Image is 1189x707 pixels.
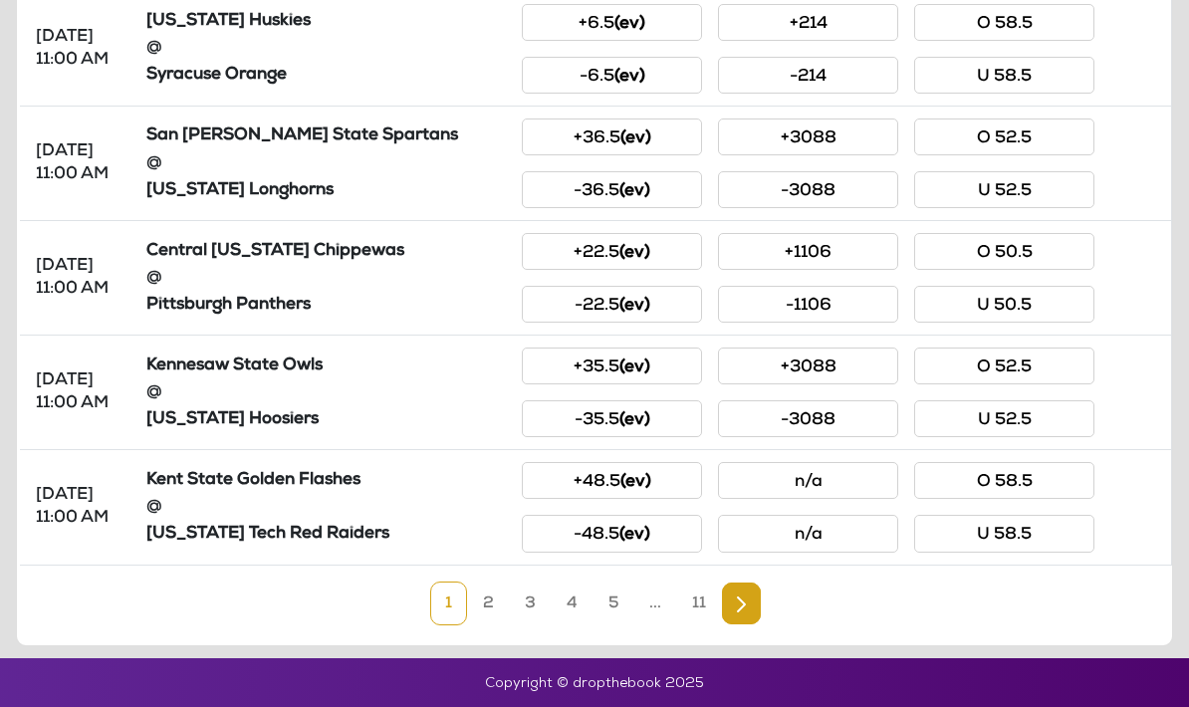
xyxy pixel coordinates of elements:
a: ... [634,582,676,625]
button: U 52.5 [914,171,1094,208]
div: [DATE] 11:00 AM [36,484,122,530]
button: +3088 [718,118,898,155]
small: (ev) [614,69,645,86]
button: U 58.5 [914,515,1094,552]
small: (ev) [619,245,650,262]
button: +35.5(ev) [522,348,702,384]
small: (ev) [614,16,645,33]
a: 5 [594,582,633,625]
a: 4 [552,582,593,625]
button: U 58.5 [914,57,1094,94]
button: +1106 [718,233,898,270]
div: @ [146,37,507,60]
button: -6.5(ev) [522,57,702,94]
div: [DATE] 11:00 AM [36,26,122,72]
small: (ev) [619,527,650,544]
div: @ [146,267,507,290]
strong: [US_STATE] Hoosiers [146,411,319,428]
button: +22.5(ev) [522,233,702,270]
small: (ev) [619,298,650,315]
div: [DATE] 11:00 AM [36,140,122,186]
button: +48.5(ev) [522,462,702,499]
a: 11 [677,582,721,625]
button: +6.5(ev) [522,4,702,41]
button: -48.5(ev) [522,515,702,552]
button: n/a [718,515,898,552]
a: 1 [430,582,467,625]
button: O 58.5 [914,4,1094,41]
button: -3088 [718,400,898,437]
div: @ [146,381,507,404]
button: -35.5(ev) [522,400,702,437]
button: +3088 [718,348,898,384]
strong: San [PERSON_NAME] State Spartans [146,127,458,144]
a: 3 [510,582,551,625]
button: -22.5(ev) [522,286,702,323]
button: -3088 [718,171,898,208]
div: @ [146,496,507,519]
a: 2 [468,582,509,625]
small: (ev) [620,474,651,491]
button: U 50.5 [914,286,1094,323]
strong: Kennesaw State Owls [146,357,323,374]
button: -36.5(ev) [522,171,702,208]
img: Next [737,596,746,612]
small: (ev) [619,183,650,200]
div: @ [146,152,507,175]
button: -1106 [718,286,898,323]
a: Next [722,583,761,624]
button: +36.5(ev) [522,118,702,155]
button: O 50.5 [914,233,1094,270]
div: [DATE] 11:00 AM [36,255,122,301]
button: U 52.5 [914,400,1094,437]
strong: [US_STATE] Huskies [146,13,311,30]
strong: [US_STATE] Tech Red Raiders [146,526,389,543]
button: O 58.5 [914,462,1094,499]
small: (ev) [619,412,650,429]
strong: Pittsburgh Panthers [146,297,311,314]
div: [DATE] 11:00 AM [36,369,122,415]
strong: [US_STATE] Longhorns [146,182,334,199]
strong: Kent State Golden Flashes [146,472,360,489]
button: +214 [718,4,898,41]
strong: Central [US_STATE] Chippewas [146,243,404,260]
button: n/a [718,462,898,499]
small: (ev) [619,359,650,376]
button: O 52.5 [914,118,1094,155]
strong: Syracuse Orange [146,67,287,84]
small: (ev) [620,130,651,147]
button: -214 [718,57,898,94]
button: O 52.5 [914,348,1094,384]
